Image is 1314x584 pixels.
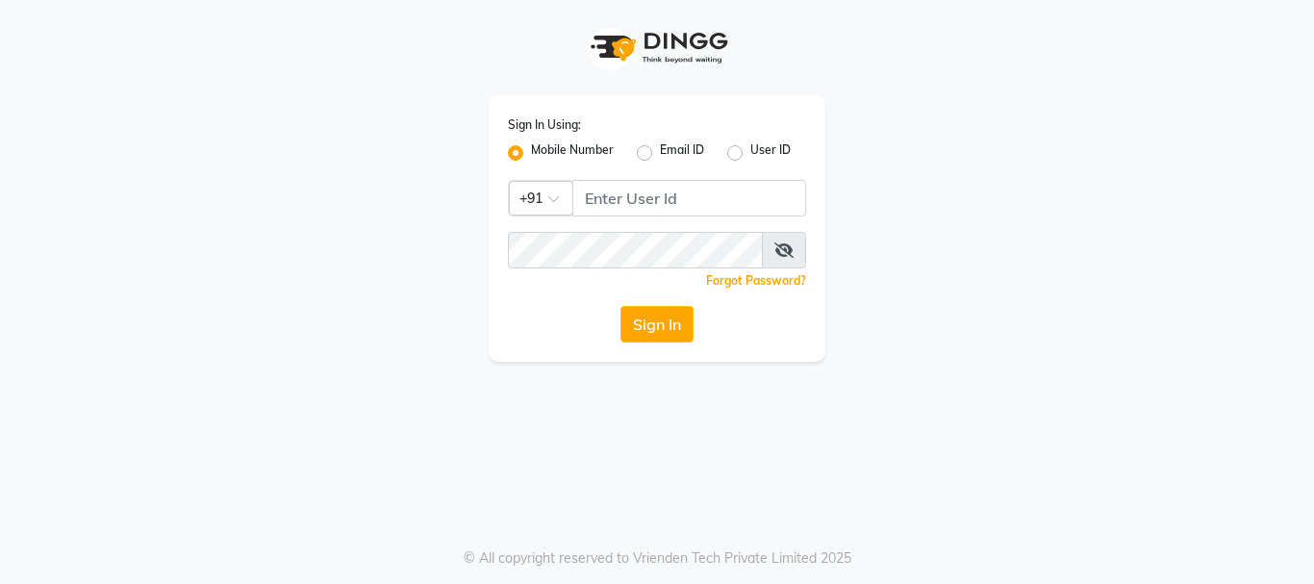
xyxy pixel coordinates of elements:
[660,141,704,165] label: Email ID
[706,273,806,288] a: Forgot Password?
[508,232,763,268] input: Username
[572,180,806,216] input: Username
[508,116,581,134] label: Sign In Using:
[531,141,614,165] label: Mobile Number
[750,141,791,165] label: User ID
[620,306,694,343] button: Sign In
[580,19,734,76] img: logo1.svg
